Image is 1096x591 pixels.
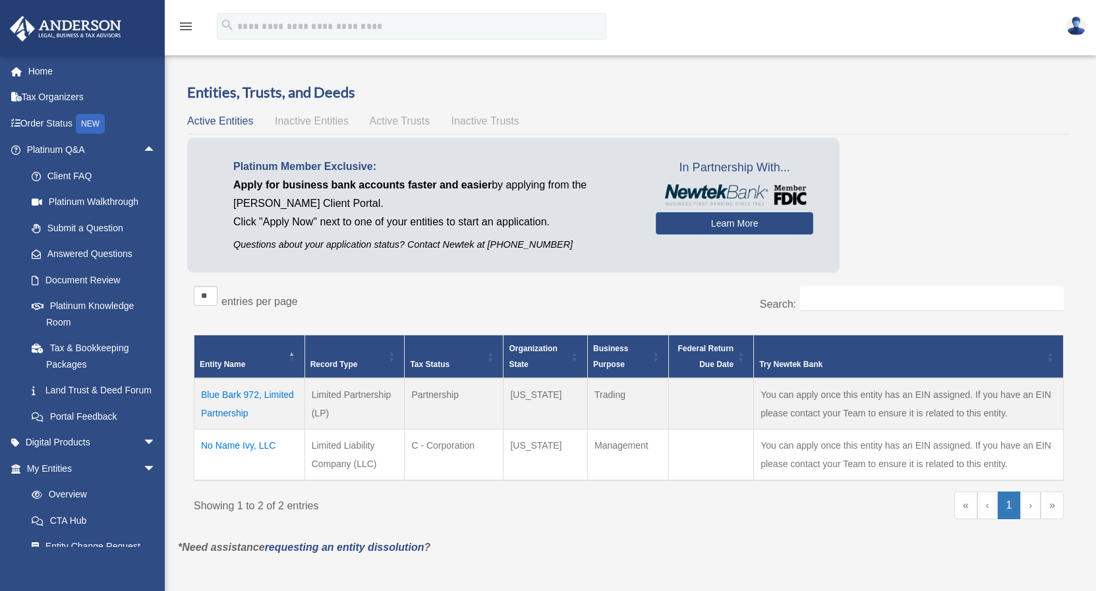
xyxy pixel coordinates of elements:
a: Last [1041,492,1064,519]
img: User Pic [1066,16,1086,36]
span: Federal Return Due Date [678,344,734,369]
div: Showing 1 to 2 of 2 entries [194,492,619,515]
a: Order StatusNEW [9,110,176,137]
a: Entity Change Request [18,534,169,560]
a: Home [9,58,176,84]
span: Organization State [509,344,557,369]
th: Try Newtek Bank : Activate to sort [754,335,1064,378]
a: Overview [18,482,163,508]
p: Platinum Member Exclusive: [233,157,636,176]
span: Apply for business bank accounts faster and easier [233,179,492,190]
em: *Need assistance ? [178,542,430,553]
a: Tax Organizers [9,84,176,111]
h3: Entities, Trusts, and Deeds [187,82,1070,103]
a: First [954,492,977,519]
td: Trading [588,378,669,430]
th: Entity Name: Activate to invert sorting [194,335,305,378]
td: No Name Ivy, LLC [194,429,305,480]
td: Limited Liability Company (LLC) [304,429,405,480]
td: You can apply once this entity has an EIN assigned. If you have an EIN please contact your Team t... [754,378,1064,430]
a: Portal Feedback [18,403,176,430]
a: Learn More [656,212,813,235]
td: C - Corporation [405,429,504,480]
td: Blue Bark 972, Limited Partnership [194,378,305,430]
i: search [220,18,235,32]
a: Platinum Walkthrough [18,189,176,215]
span: Tax Status [410,360,449,369]
a: Platinum Knowledge Room [18,293,176,335]
div: Try Newtek Bank [759,356,1043,372]
td: [US_STATE] [504,429,588,480]
span: arrow_drop_down [143,430,169,457]
p: by applying from the [PERSON_NAME] Client Portal. [233,176,636,213]
th: Tax Status: Activate to sort [405,335,504,378]
a: Document Review [18,267,176,293]
td: You can apply once this entity has an EIN assigned. If you have an EIN please contact your Team t... [754,429,1064,480]
a: Previous [977,492,998,519]
i: menu [178,18,194,34]
th: Business Purpose: Activate to sort [588,335,669,378]
th: Record Type: Activate to sort [304,335,405,378]
span: Inactive Trusts [451,115,519,127]
span: Inactive Entities [275,115,349,127]
a: Client FAQ [18,163,176,189]
p: Click "Apply Now" next to one of your entities to start an application. [233,213,636,231]
a: menu [178,23,194,34]
a: My Entitiesarrow_drop_down [9,455,169,482]
td: Partnership [405,378,504,430]
a: requesting an entity dissolution [265,542,424,553]
a: 1 [998,492,1021,519]
div: NEW [76,114,105,134]
a: Next [1020,492,1041,519]
a: Platinum Q&Aarrow_drop_up [9,137,176,163]
a: Land Trust & Deed Forum [18,378,176,404]
span: Business Purpose [593,344,628,369]
td: [US_STATE] [504,378,588,430]
label: entries per page [221,296,298,307]
a: Answered Questions [18,241,176,267]
span: In Partnership With... [656,157,813,179]
th: Organization State: Activate to sort [504,335,588,378]
a: Digital Productsarrow_drop_down [9,430,176,456]
td: Limited Partnership (LP) [304,378,405,430]
a: CTA Hub [18,507,169,534]
img: NewtekBankLogoSM.png [662,184,807,206]
td: Management [588,429,669,480]
th: Federal Return Due Date: Activate to sort [669,335,754,378]
a: Submit a Question [18,215,176,241]
label: Search: [760,298,796,310]
p: Questions about your application status? Contact Newtek at [PHONE_NUMBER] [233,237,636,253]
img: Anderson Advisors Platinum Portal [6,16,125,42]
span: Active Trusts [370,115,430,127]
span: Record Type [310,360,358,369]
a: Tax & Bookkeeping Packages [18,335,176,378]
span: Active Entities [187,115,253,127]
span: arrow_drop_up [143,137,169,164]
span: Entity Name [200,360,245,369]
span: arrow_drop_down [143,455,169,482]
